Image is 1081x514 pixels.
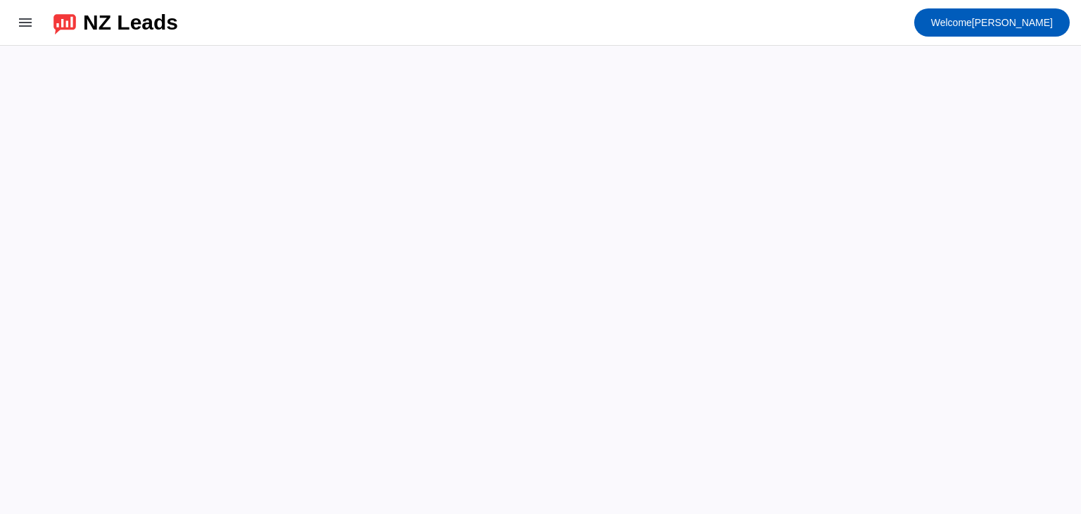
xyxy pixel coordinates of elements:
span: Welcome [931,17,972,28]
span: [PERSON_NAME] [931,13,1053,32]
button: Welcome[PERSON_NAME] [914,8,1070,37]
img: logo [53,11,76,35]
mat-icon: menu [17,14,34,31]
div: NZ Leads [83,13,178,32]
